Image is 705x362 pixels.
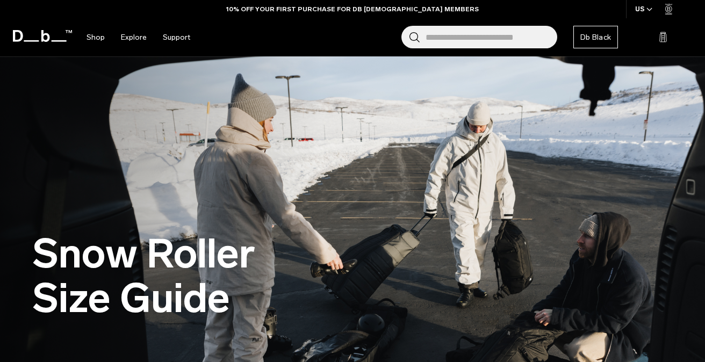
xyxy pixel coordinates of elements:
[573,26,618,48] a: Db Black
[163,18,190,56] a: Support
[226,4,479,14] a: 10% OFF YOUR FIRST PURCHASE FOR DB [DEMOGRAPHIC_DATA] MEMBERS
[87,18,105,56] a: Shop
[121,18,147,56] a: Explore
[32,232,255,321] h1: Snow Roller Size Guide
[78,18,198,56] nav: Main Navigation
